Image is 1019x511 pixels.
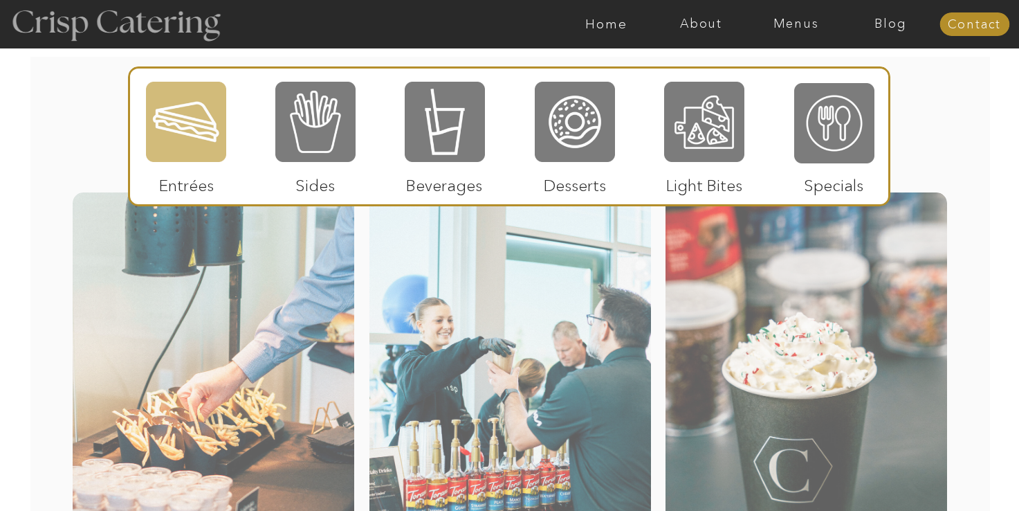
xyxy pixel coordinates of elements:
a: Home [559,17,654,31]
a: Menus [749,17,843,31]
a: Blog [843,17,938,31]
p: Entrées [140,162,232,202]
a: Contact [939,18,1009,32]
p: Specials [788,162,880,202]
p: Desserts [529,162,621,202]
p: Beverages [398,162,490,202]
p: Sides [269,162,361,202]
p: Light Bites [659,162,751,202]
a: About [654,17,749,31]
